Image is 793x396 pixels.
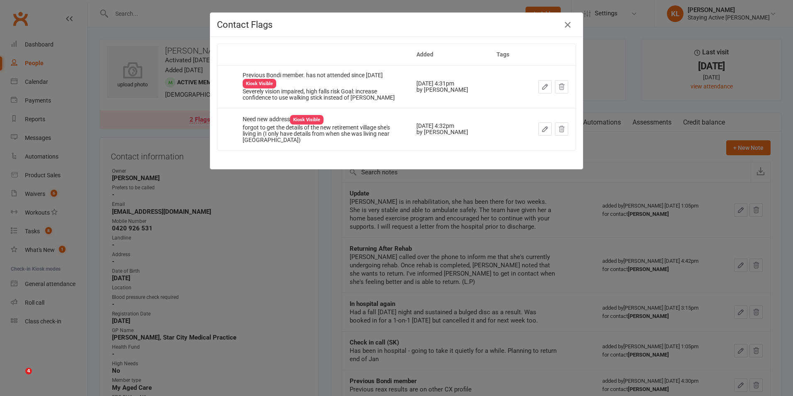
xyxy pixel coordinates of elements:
[561,18,574,32] button: Close
[243,125,401,144] div: forgot to get the details of the new retirement village she's living in (I only have details from...
[409,108,489,150] td: [DATE] 4:32pm by [PERSON_NAME]
[243,72,383,86] span: Previous Bondi member. has not attended since [DATE]
[243,79,276,88] div: Kiosk Visible
[290,115,324,125] div: Kiosk Visible
[489,44,522,65] th: Tags
[8,368,28,388] iframe: Intercom live chat
[555,80,568,93] button: Dismiss this flag
[555,122,568,136] button: Dismiss this flag
[217,20,576,30] h4: Contact Flags
[409,44,489,65] th: Added
[243,116,324,122] span: Need new address
[25,368,32,374] span: 4
[243,88,401,101] div: Severely vision impaired, high falls risk Goal: increase confidence to use walking stick instead ...
[409,65,489,108] td: [DATE] 4:31pm by [PERSON_NAME]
